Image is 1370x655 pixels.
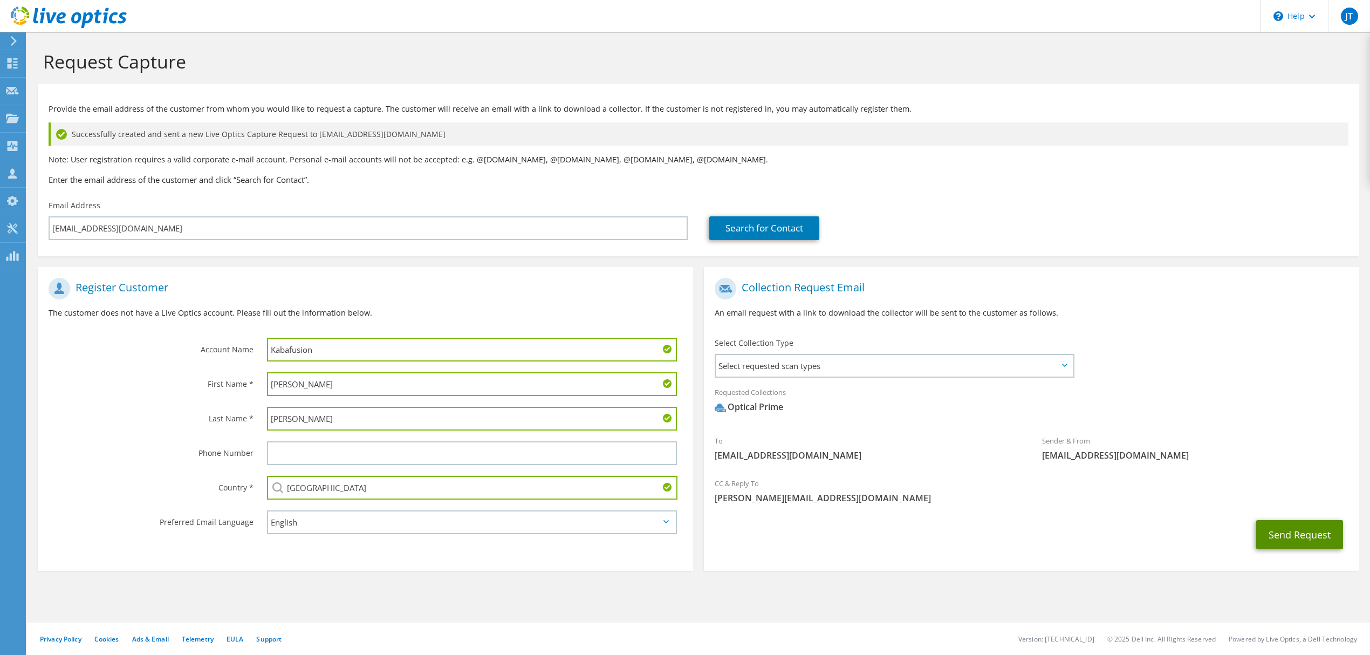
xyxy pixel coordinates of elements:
span: [EMAIL_ADDRESS][DOMAIN_NAME] [1042,449,1348,461]
h3: Enter the email address of the customer and click “Search for Contact”. [49,174,1348,186]
label: First Name * [49,372,254,390]
span: Select requested scan types [716,355,1073,377]
div: To [704,429,1031,467]
label: Preferred Email Language [49,510,254,528]
span: [PERSON_NAME][EMAIL_ADDRESS][DOMAIN_NAME] [715,492,1348,504]
p: An email request with a link to download the collector will be sent to the customer as follows. [715,307,1348,319]
p: The customer does not have a Live Optics account. Please fill out the information below. [49,307,682,319]
svg: \n [1273,11,1283,21]
li: © 2025 Dell Inc. All Rights Reserved [1107,634,1216,644]
a: Search for Contact [709,216,819,240]
div: Requested Collections [704,381,1359,424]
span: JT [1341,8,1358,25]
a: Telemetry [182,634,214,644]
p: Provide the email address of the customer from whom you would like to request a capture. The cust... [49,103,1348,115]
a: Cookies [94,634,119,644]
h1: Request Capture [43,50,1348,73]
span: [EMAIL_ADDRESS][DOMAIN_NAME] [715,449,1020,461]
label: Email Address [49,200,100,211]
label: Last Name * [49,407,254,424]
li: Version: [TECHNICAL_ID] [1018,634,1094,644]
li: Powered by Live Optics, a Dell Technology [1229,634,1357,644]
div: CC & Reply To [704,472,1359,509]
label: Country * [49,476,254,493]
h1: Register Customer [49,278,677,299]
h1: Collection Request Email [715,278,1343,299]
a: EULA [227,634,243,644]
div: Sender & From [1031,429,1359,467]
label: Phone Number [49,441,254,459]
label: Select Collection Type [715,338,793,349]
button: Send Request [1256,520,1343,549]
span: Successfully created and sent a new Live Optics Capture Request to [EMAIL_ADDRESS][DOMAIN_NAME] [72,128,446,140]
div: Optical Prime [715,401,783,413]
a: Privacy Policy [40,634,81,644]
p: Note: User registration requires a valid corporate e-mail account. Personal e-mail accounts will ... [49,154,1348,166]
a: Ads & Email [132,634,169,644]
a: Support [256,634,282,644]
label: Account Name [49,338,254,355]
